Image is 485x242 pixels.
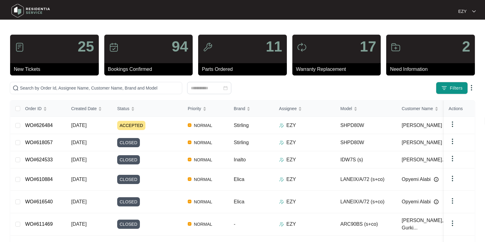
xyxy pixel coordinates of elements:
span: - [234,221,235,227]
p: EZY [458,8,467,14]
img: Vercel Logo [188,158,191,161]
td: LANEIX/A/72 (s+co) [336,168,397,191]
img: Info icon [434,199,439,204]
img: Info icon [434,177,439,182]
span: ACCEPTED [117,121,145,130]
a: WO#610884 [25,177,53,182]
span: NORMAL [191,221,215,228]
span: Created Date [71,105,97,112]
img: search-icon [13,85,19,91]
a: WO#618057 [25,140,53,145]
span: [DATE] [71,177,87,182]
span: Filters [450,85,463,91]
p: EZY [287,221,296,228]
th: Priority [183,101,229,117]
span: [PERSON_NAME], Gurki... [402,217,450,232]
a: WO#626484 [25,123,53,128]
img: icon [203,42,213,52]
td: LANEIX/A/72 (s+co) [336,191,397,213]
img: icon [109,42,119,52]
img: icon [15,42,25,52]
span: NORMAL [191,176,215,183]
th: Brand [229,101,274,117]
p: EZY [287,139,296,146]
p: New Tickets [14,66,99,73]
span: Order ID [25,105,42,112]
td: ARC90BS (s+co) [336,213,397,236]
a: WO#624533 [25,157,53,162]
img: Vercel Logo [188,140,191,144]
span: Customer Name [402,105,433,112]
th: Actions [444,101,475,117]
p: 11 [266,39,282,54]
span: [DATE] [71,123,87,128]
th: Customer Name [397,101,458,117]
img: Vercel Logo [188,222,191,226]
th: Created Date [66,101,112,117]
img: Vercel Logo [188,200,191,203]
th: Status [112,101,183,117]
span: [PERSON_NAME] [402,122,442,129]
img: icon [391,42,401,52]
img: filter icon [441,85,447,91]
span: [DATE] [71,199,87,204]
p: 94 [172,39,188,54]
span: [PERSON_NAME]... [402,156,446,163]
span: Elica [234,199,244,204]
span: Assignee [279,105,297,112]
span: CLOSED [117,220,140,229]
span: Status [117,105,129,112]
span: Inalto [234,157,246,162]
span: NORMAL [191,139,215,146]
img: Assigner Icon [279,140,284,145]
span: NORMAL [191,122,215,129]
span: Elica [234,177,244,182]
td: SHPD80W [336,134,397,151]
img: dropdown arrow [449,121,456,128]
img: Assigner Icon [279,199,284,204]
p: Parts Ordered [202,66,287,73]
img: dropdown arrow [449,197,456,205]
input: Search by Order Id, Assignee Name, Customer Name, Brand and Model [20,85,179,91]
img: residentia service logo [9,2,52,20]
a: WO#611469 [25,221,53,227]
img: dropdown arrow [472,10,476,13]
th: Assignee [274,101,336,117]
p: 2 [462,39,470,54]
img: Assigner Icon [279,157,284,162]
th: Order ID [20,101,66,117]
img: dropdown arrow [449,155,456,162]
img: dropdown arrow [449,220,456,227]
img: dropdown arrow [449,175,456,182]
img: Assigner Icon [279,123,284,128]
span: Opyemi Alabi [402,198,431,206]
img: dropdown arrow [449,138,456,145]
img: Vercel Logo [188,177,191,181]
img: Assigner Icon [279,177,284,182]
td: IDW7S (s) [336,151,397,168]
span: [DATE] [71,140,87,145]
span: NORMAL [191,198,215,206]
a: WO#616540 [25,199,53,204]
span: CLOSED [117,155,140,164]
p: 25 [78,39,94,54]
span: [DATE] [71,157,87,162]
p: Warranty Replacement [296,66,381,73]
p: EZY [287,156,296,163]
p: 17 [360,39,376,54]
img: Assigner Icon [279,222,284,227]
img: icon [297,42,307,52]
img: dropdown arrow [468,84,475,91]
p: Need Information [390,66,475,73]
span: Stirling [234,123,249,128]
span: Priority [188,105,201,112]
span: [PERSON_NAME] [402,139,442,146]
img: Vercel Logo [188,123,191,127]
p: EZY [287,176,296,183]
span: Opyemi Alabi [402,176,431,183]
span: Stirling [234,140,249,145]
span: Model [341,105,352,112]
span: CLOSED [117,197,140,206]
p: EZY [287,198,296,206]
span: [DATE] [71,221,87,227]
